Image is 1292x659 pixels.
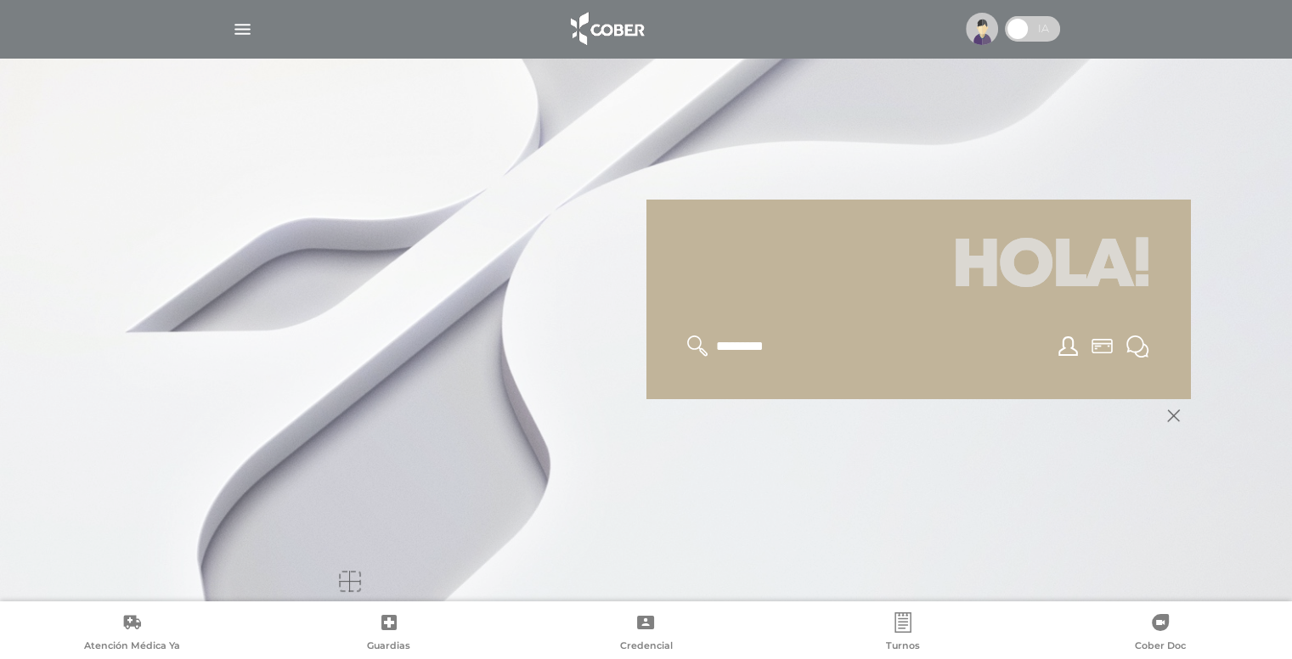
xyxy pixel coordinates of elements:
a: Credencial [517,612,775,656]
img: Cober_menu-lines-white.svg [232,19,253,40]
span: Cober Doc [1135,639,1186,655]
img: profile-placeholder.svg [966,13,998,45]
a: Atención Médica Ya [3,612,261,656]
a: Cober Doc [1031,612,1289,656]
h1: Hola! [667,220,1170,315]
span: Atención Médica Ya [84,639,180,655]
span: Credencial [619,639,672,655]
span: Turnos [886,639,920,655]
a: Turnos [775,612,1032,656]
img: logo_cober_home-white.png [561,8,651,49]
span: Guardias [367,639,410,655]
a: Guardias [261,612,518,656]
